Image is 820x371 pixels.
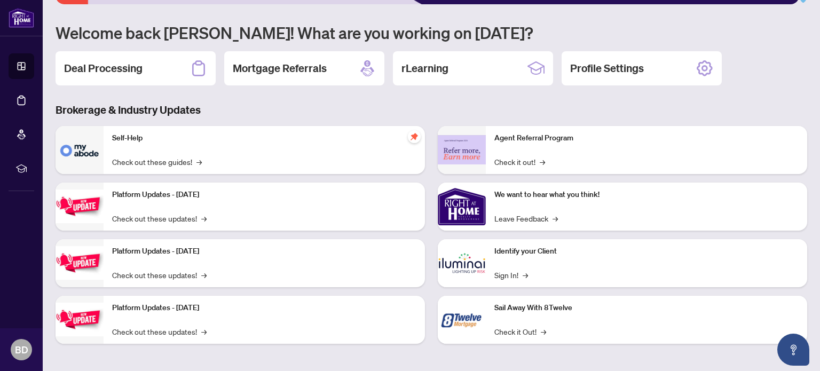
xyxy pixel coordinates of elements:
span: → [201,212,207,224]
h2: Profile Settings [570,61,644,76]
span: → [541,326,546,337]
p: Agent Referral Program [494,132,799,144]
a: Check out these updates!→ [112,212,207,224]
img: Self-Help [56,126,104,174]
img: Platform Updates - June 23, 2025 [56,303,104,336]
a: Check out these updates!→ [112,269,207,281]
p: Platform Updates - [DATE] [112,246,416,257]
span: → [523,269,528,281]
span: → [201,326,207,337]
span: pushpin [408,130,421,143]
span: → [540,156,545,168]
p: Platform Updates - [DATE] [112,302,416,314]
p: Self-Help [112,132,416,144]
h1: Welcome back [PERSON_NAME]! What are you working on [DATE]? [56,22,807,43]
a: Leave Feedback→ [494,212,558,224]
span: BD [15,342,28,357]
p: We want to hear what you think! [494,189,799,201]
a: Sign In!→ [494,269,528,281]
a: Check it Out!→ [494,326,546,337]
p: Sail Away With 8Twelve [494,302,799,314]
button: Open asap [777,334,809,366]
a: Check out these updates!→ [112,326,207,337]
span: → [201,269,207,281]
img: Identify your Client [438,239,486,287]
a: Check it out!→ [494,156,545,168]
img: We want to hear what you think! [438,183,486,231]
h2: rLearning [401,61,448,76]
h2: Mortgage Referrals [233,61,327,76]
img: Platform Updates - July 21, 2025 [56,190,104,223]
span: → [196,156,202,168]
p: Platform Updates - [DATE] [112,189,416,201]
span: → [553,212,558,224]
img: logo [9,8,34,28]
p: Identify your Client [494,246,799,257]
a: Check out these guides!→ [112,156,202,168]
h3: Brokerage & Industry Updates [56,102,807,117]
img: Sail Away With 8Twelve [438,296,486,344]
h2: Deal Processing [64,61,143,76]
img: Platform Updates - July 8, 2025 [56,246,104,280]
img: Agent Referral Program [438,135,486,164]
